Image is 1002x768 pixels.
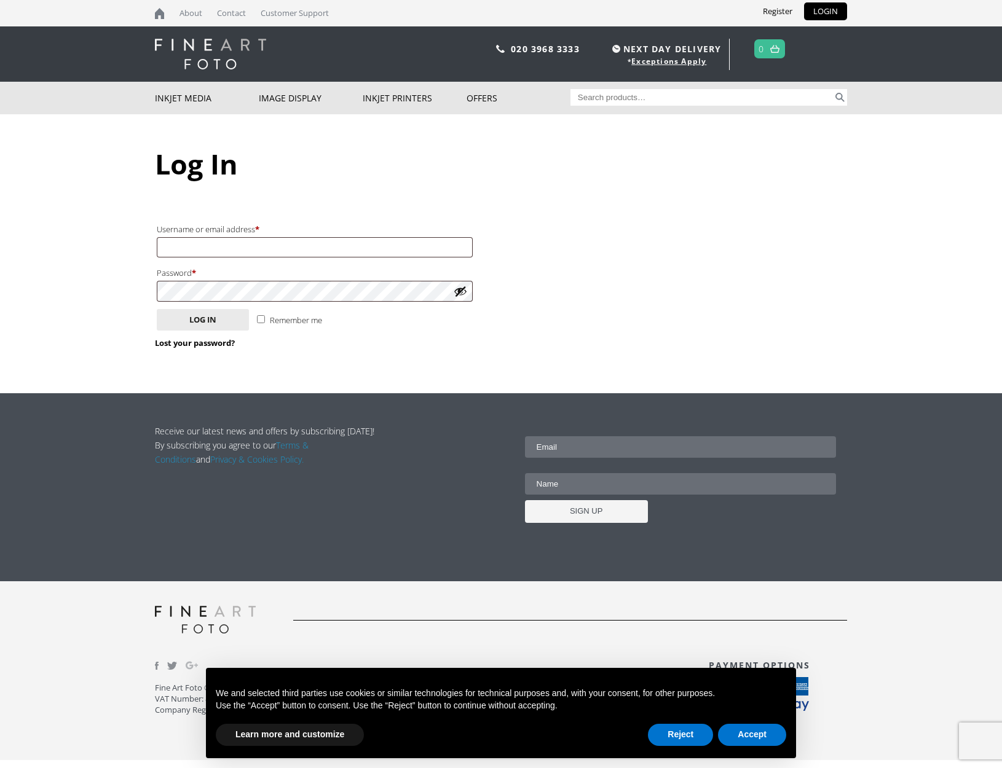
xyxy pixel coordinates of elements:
a: Terms & Conditions [155,439,309,465]
a: Privacy & Cookies Policy. [210,453,304,465]
p: We and selected third parties use cookies or similar technologies for technical purposes and, wit... [216,688,786,700]
label: Username or email address [157,221,473,237]
button: Learn more and customize [216,724,364,746]
span: Remember me [270,315,322,326]
a: Offers [467,82,570,114]
img: twitter.svg [167,662,177,670]
input: SIGN UP [525,500,648,523]
a: Exceptions Apply [631,56,706,66]
img: logo-white.svg [155,39,266,69]
img: phone.svg [496,45,505,53]
button: Show password [454,284,467,298]
input: Remember me [257,315,265,323]
a: Inkjet Media [155,82,259,114]
a: LOGIN [804,2,847,20]
p: Fine Art Foto © 2024 VAT Number: 839 2616 06 Company Registration Number: 5083485 [155,682,432,715]
input: Name [525,473,837,495]
a: Register [754,2,802,20]
input: Email [525,436,837,458]
img: basket.svg [770,45,779,53]
label: Password [157,265,473,281]
button: Log in [157,309,249,331]
img: facebook.svg [155,662,159,670]
input: Search products… [570,89,834,106]
button: Search [833,89,847,106]
h1: Log In [155,145,847,182]
p: Use the “Accept” button to consent. Use the “Reject” button to continue without accepting. [216,700,786,712]
a: Inkjet Printers [363,82,467,114]
a: Image Display [259,82,363,114]
a: 020 3968 3333 [511,43,580,55]
button: Accept [718,724,786,746]
button: Reject [648,724,713,746]
img: Google_Plus.svg [186,659,198,672]
img: logo-grey.svg [155,606,256,633]
span: NEXT DAY DELIVERY [609,42,721,56]
img: time.svg [612,45,620,53]
a: Lost your password? [155,337,235,348]
a: 0 [759,40,764,58]
p: Receive our latest news and offers by subscribing [DATE]! By subscribing you agree to our and [155,424,381,466]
